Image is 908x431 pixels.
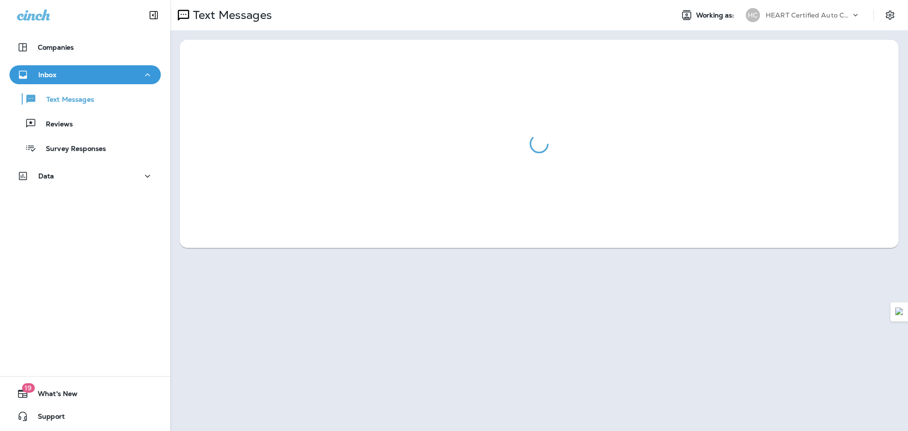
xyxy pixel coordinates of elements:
[22,383,35,393] span: 19
[746,8,760,22] div: HC
[895,308,904,316] img: Detect Auto
[9,407,161,426] button: Support
[37,96,94,105] p: Text Messages
[9,167,161,185] button: Data
[9,384,161,403] button: 19What's New
[9,138,161,158] button: Survey Responses
[28,390,78,401] span: What's New
[9,89,161,109] button: Text Messages
[38,71,56,79] p: Inbox
[38,44,74,51] p: Companies
[882,7,899,24] button: Settings
[36,120,73,129] p: Reviews
[9,114,161,133] button: Reviews
[140,6,167,25] button: Collapse Sidebar
[36,145,106,154] p: Survey Responses
[38,172,54,180] p: Data
[766,11,851,19] p: HEART Certified Auto Care
[189,8,272,22] p: Text Messages
[28,413,65,424] span: Support
[9,65,161,84] button: Inbox
[9,38,161,57] button: Companies
[696,11,736,19] span: Working as:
